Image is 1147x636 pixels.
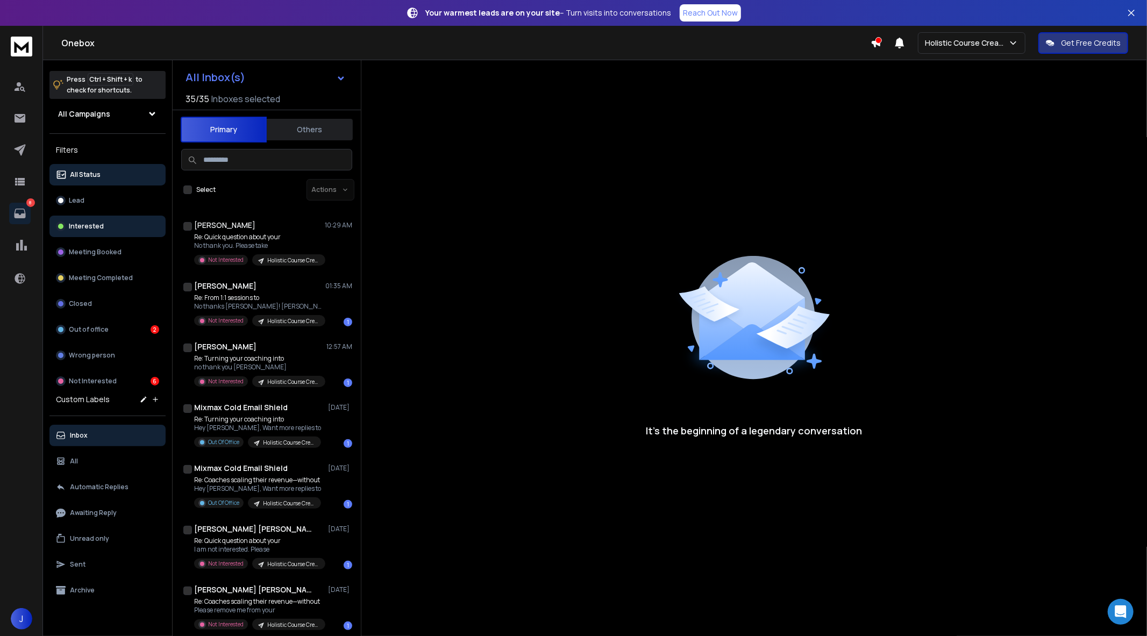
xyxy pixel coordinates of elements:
[344,439,352,448] div: 1
[70,431,88,440] p: Inbox
[11,608,32,630] button: J
[69,351,115,360] p: Wrong person
[325,282,352,290] p: 01:35 AM
[69,325,109,334] p: Out of office
[425,8,671,18] p: – Turn visits into conversations
[69,274,133,282] p: Meeting Completed
[328,525,352,533] p: [DATE]
[267,560,319,568] p: Holistic Course Creator Campaign | [DATE]
[70,560,86,569] p: Sent
[49,103,166,125] button: All Campaigns
[70,170,101,179] p: All Status
[194,341,257,352] h1: [PERSON_NAME]
[194,281,257,291] h1: [PERSON_NAME]
[925,38,1008,48] p: Holistic Course Creator
[194,545,323,554] p: I am not interested. Please
[267,317,319,325] p: Holistic Course Creator Campaign | [DATE]
[181,117,267,142] button: Primary
[194,424,321,432] p: Hey [PERSON_NAME], Want more replies to
[49,267,166,289] button: Meeting Completed
[49,190,166,211] button: Lead
[344,621,352,630] div: 1
[194,524,312,534] h1: [PERSON_NAME] [PERSON_NAME]
[344,318,352,326] div: 1
[196,185,216,194] label: Select
[194,302,323,311] p: No thanks [PERSON_NAME]! [PERSON_NAME]
[69,248,122,256] p: Meeting Booked
[208,317,244,325] p: Not Interested
[67,74,143,96] p: Press to check for shortcuts.
[194,463,288,474] h1: Mixmax Cold Email Shield
[267,118,353,141] button: Others
[267,378,319,386] p: Holistic Course Creator Campaign | [DATE]
[328,464,352,473] p: [DATE]
[69,196,84,205] p: Lead
[49,554,166,575] button: Sent
[151,377,159,385] div: 6
[208,499,239,507] p: Out Of Office
[1108,599,1134,625] div: Open Intercom Messenger
[186,72,245,83] h1: All Inbox(s)
[1038,32,1128,54] button: Get Free Credits
[49,528,166,549] button: Unread only
[325,221,352,230] p: 10:29 AM
[70,534,109,543] p: Unread only
[49,425,166,446] button: Inbox
[70,509,117,517] p: Awaiting Reply
[646,423,863,438] p: It’s the beginning of a legendary conversation
[208,620,244,628] p: Not Interested
[1061,38,1121,48] p: Get Free Credits
[328,403,352,412] p: [DATE]
[328,585,352,594] p: [DATE]
[49,216,166,237] button: Interested
[683,8,738,18] p: Reach Out Now
[194,241,323,250] p: No thank you. Please take
[344,500,352,509] div: 1
[186,92,209,105] span: 35 / 35
[58,109,110,119] h1: All Campaigns
[177,67,354,88] button: All Inbox(s)
[49,451,166,472] button: All
[49,319,166,340] button: Out of office2
[194,294,323,302] p: Re: From 1:1 sessions to
[69,377,117,385] p: Not Interested
[49,142,166,158] h3: Filters
[69,299,92,308] p: Closed
[208,377,244,385] p: Not Interested
[49,241,166,263] button: Meeting Booked
[194,402,288,413] h1: Mixmax Cold Email Shield
[267,621,319,629] p: Holistic Course Creator Campaign | [DATE]
[267,256,319,265] p: Holistic Course Creator Campaign | [DATE]
[208,438,239,446] p: Out Of Office
[263,439,315,447] p: Holistic Course Creator Campaign | [DATE]
[194,597,323,606] p: Re: Coaches scaling their revenue—without
[194,233,323,241] p: Re: Quick question about your
[194,415,321,424] p: Re: Turning your coaching into
[49,345,166,366] button: Wrong person
[56,394,110,405] h3: Custom Labels
[9,203,31,224] a: 8
[194,537,323,545] p: Re: Quick question about your
[326,342,352,351] p: 12:57 AM
[49,370,166,392] button: Not Interested6
[344,561,352,569] div: 1
[194,476,321,484] p: Re: Coaches scaling their revenue—without
[70,457,78,466] p: All
[11,37,32,56] img: logo
[211,92,280,105] h3: Inboxes selected
[680,4,741,22] a: Reach Out Now
[208,256,244,264] p: Not Interested
[70,586,95,595] p: Archive
[70,483,129,491] p: Automatic Replies
[49,293,166,315] button: Closed
[344,378,352,387] div: 1
[61,37,871,49] h1: Onebox
[88,73,133,85] span: Ctrl + Shift + k
[425,8,560,18] strong: Your warmest leads are on your site
[49,502,166,524] button: Awaiting Reply
[194,606,323,614] p: Please remove me from your
[26,198,35,207] p: 8
[49,164,166,185] button: All Status
[194,220,255,231] h1: [PERSON_NAME]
